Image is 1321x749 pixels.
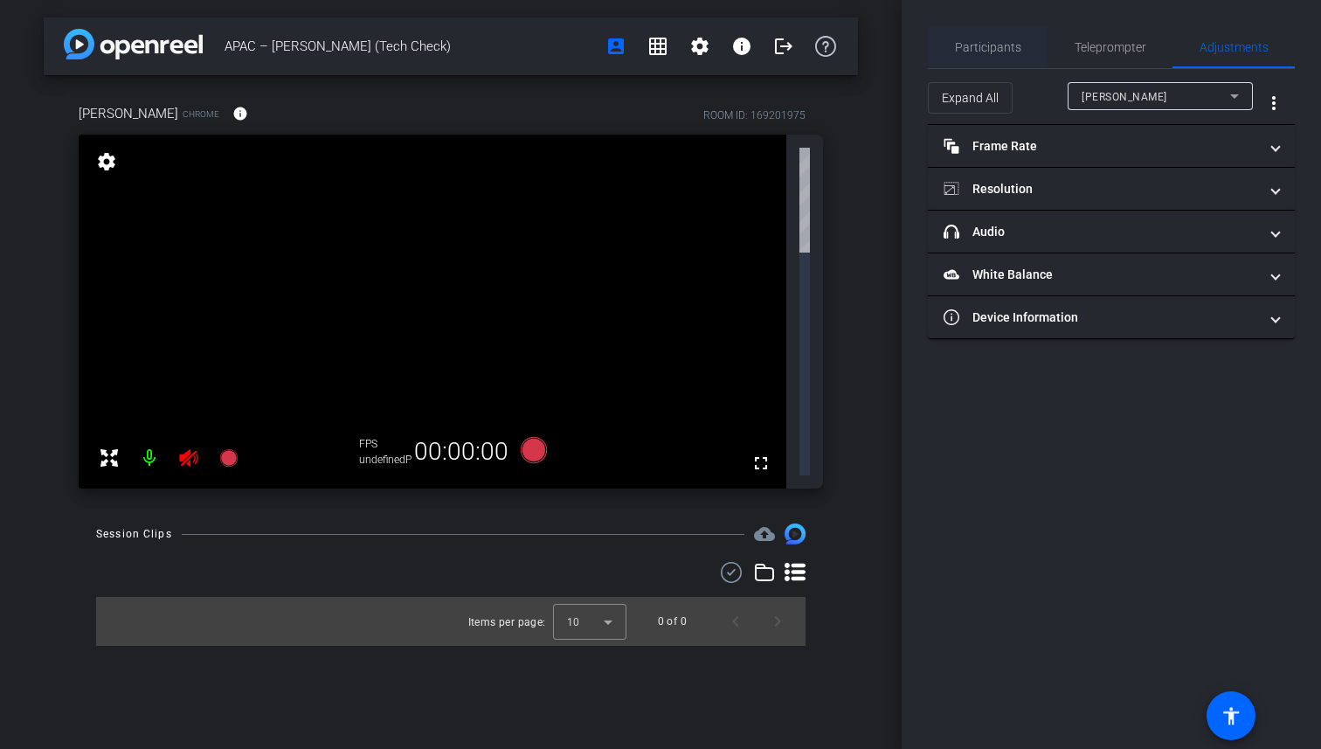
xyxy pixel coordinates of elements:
[754,524,775,544] mat-icon: cloud_upload
[757,600,799,642] button: Next page
[1221,705,1241,726] mat-icon: accessibility
[928,296,1295,338] mat-expansion-panel-header: Device Information
[928,211,1295,253] mat-expansion-panel-header: Audio
[731,36,752,57] mat-icon: info
[468,614,546,631] div: Items per page:
[754,524,775,544] span: Destinations for your clips
[750,453,771,474] mat-icon: fullscreen
[1253,82,1295,124] button: More Options for Adjustments Panel
[359,453,403,467] div: undefinedP
[703,107,806,123] div: ROOM ID: 169201975
[94,151,119,172] mat-icon: settings
[183,107,219,121] span: Chrome
[928,168,1295,210] mat-expansion-panel-header: Resolution
[647,36,668,57] mat-icon: grid_on
[96,525,172,543] div: Session Clips
[944,137,1258,156] mat-panel-title: Frame Rate
[1075,41,1146,53] span: Teleprompter
[64,29,203,59] img: app-logo
[944,266,1258,284] mat-panel-title: White Balance
[232,106,248,121] mat-icon: info
[928,125,1295,167] mat-expansion-panel-header: Frame Rate
[955,41,1021,53] span: Participants
[1263,93,1284,114] mat-icon: more_vert
[944,223,1258,241] mat-panel-title: Audio
[403,437,520,467] div: 00:00:00
[944,309,1258,327] mat-panel-title: Device Information
[928,253,1295,295] mat-expansion-panel-header: White Balance
[658,613,687,630] div: 0 of 0
[79,104,178,123] span: [PERSON_NAME]
[1200,41,1269,53] span: Adjustments
[689,36,710,57] mat-icon: settings
[715,600,757,642] button: Previous page
[225,29,595,64] span: APAC – [PERSON_NAME] (Tech Check)
[928,82,1013,114] button: Expand All
[605,36,626,57] mat-icon: account_box
[773,36,794,57] mat-icon: logout
[1082,91,1167,103] span: [PERSON_NAME]
[785,524,806,544] img: Session clips
[944,180,1258,198] mat-panel-title: Resolution
[942,81,999,114] span: Expand All
[359,438,377,450] span: FPS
